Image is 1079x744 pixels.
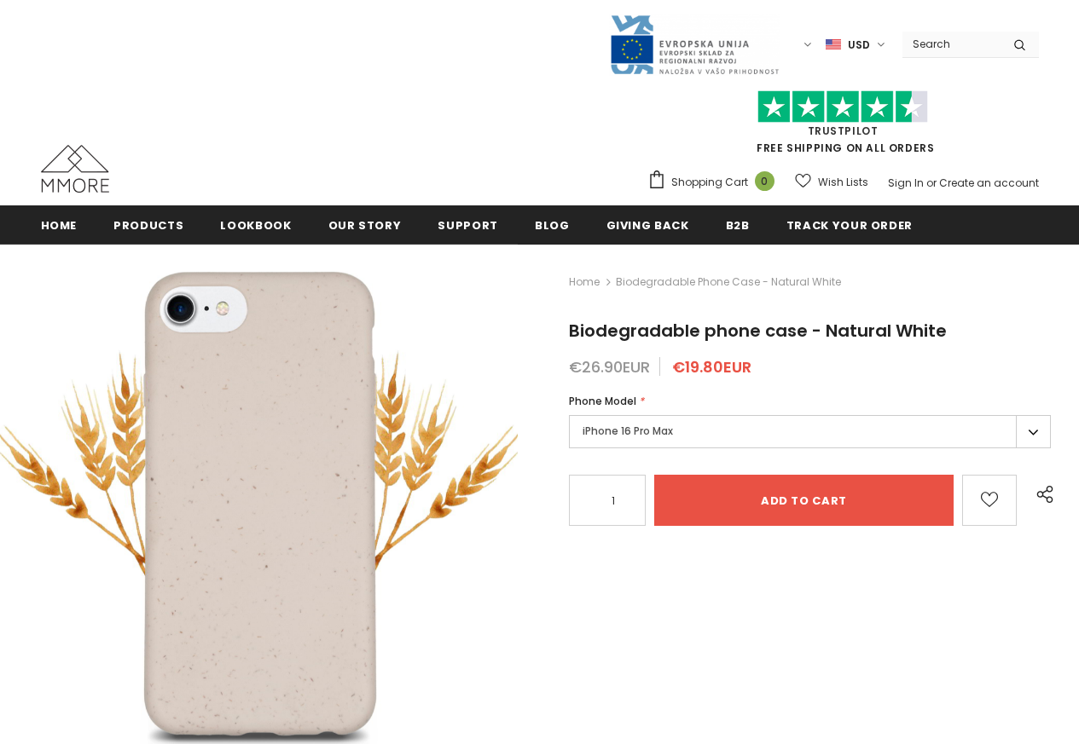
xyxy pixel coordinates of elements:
span: Phone Model [569,394,636,408]
a: Create an account [939,176,1039,190]
span: Biodegradable phone case - Natural White [569,319,947,343]
a: support [438,205,498,244]
span: B2B [726,217,750,234]
span: €26.90EUR [569,356,650,378]
span: Wish Lists [818,174,868,191]
img: Trust Pilot Stars [757,90,928,124]
span: €19.80EUR [672,356,751,378]
img: MMORE Cases [41,145,109,193]
a: Lookbook [220,205,291,244]
a: Products [113,205,183,244]
a: Blog [535,205,570,244]
span: Lookbook [220,217,291,234]
a: Shopping Cart 0 [647,170,783,195]
input: Search Site [902,32,1001,56]
span: Shopping Cart [671,174,748,191]
span: Home [41,217,78,234]
span: or [926,176,937,190]
span: support [438,217,498,234]
a: Track your order [786,205,913,244]
span: 0 [755,171,774,191]
a: Trustpilot [808,124,879,138]
a: Wish Lists [795,167,868,197]
a: Giving back [606,205,689,244]
img: USD [826,37,841,52]
span: FREE SHIPPING ON ALL ORDERS [647,98,1039,155]
span: Giving back [606,217,689,234]
input: Add to cart [654,475,954,526]
span: USD [848,37,870,54]
span: Blog [535,217,570,234]
a: Javni Razpis [609,37,780,51]
img: Javni Razpis [609,14,780,76]
a: Our Story [328,205,402,244]
a: Home [41,205,78,244]
a: Sign In [888,176,924,190]
span: Biodegradable phone case - Natural White [616,272,841,292]
span: Our Story [328,217,402,234]
span: Products [113,217,183,234]
span: Track your order [786,217,913,234]
a: Home [569,272,600,292]
label: iPhone 16 Pro Max [569,415,1051,448]
a: B2B [726,205,750,244]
